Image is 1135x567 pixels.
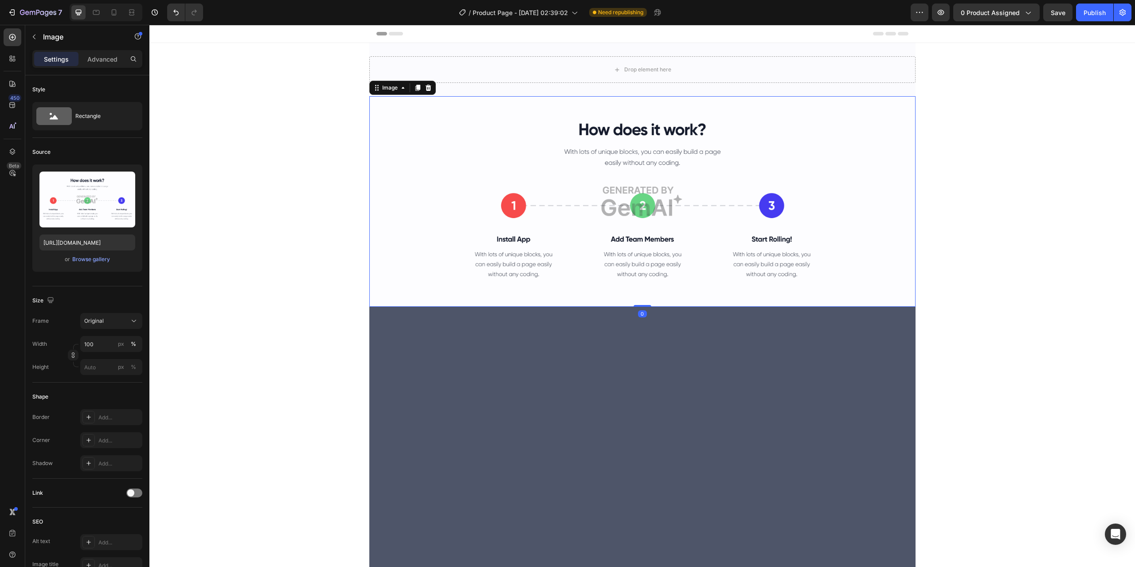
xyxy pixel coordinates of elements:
[220,71,766,282] img: Alt image
[32,363,49,371] label: Height
[1043,4,1072,21] button: Save
[58,7,62,18] p: 7
[32,148,51,156] div: Source
[43,31,118,42] p: Image
[598,8,643,16] span: Need republishing
[131,340,136,348] div: %
[87,55,117,64] p: Advanced
[1105,524,1126,545] div: Open Intercom Messenger
[32,413,50,421] div: Border
[72,255,110,263] div: Browse gallery
[953,4,1040,21] button: 0 product assigned
[118,340,124,348] div: px
[98,437,140,445] div: Add...
[8,94,21,102] div: 450
[149,25,1135,567] iframe: Design area
[473,8,568,17] span: Product Page - [DATE] 02:39:02
[231,59,250,67] div: Image
[98,460,140,468] div: Add...
[475,41,522,48] div: Drop element here
[7,162,21,169] div: Beta
[39,172,135,227] img: preview-image
[80,359,142,375] input: px%
[80,313,142,329] button: Original
[32,436,50,444] div: Corner
[39,235,135,250] input: https://example.com/image.jpg
[167,4,203,21] div: Undo/Redo
[32,86,45,94] div: Style
[469,8,471,17] span: /
[65,254,70,265] span: or
[1051,9,1065,16] span: Save
[128,362,139,372] button: px
[98,414,140,422] div: Add...
[32,295,56,307] div: Size
[72,255,110,264] button: Browse gallery
[80,336,142,352] input: px%
[32,393,48,401] div: Shape
[961,8,1020,17] span: 0 product assigned
[1076,4,1113,21] button: Publish
[32,518,43,526] div: SEO
[1084,8,1106,17] div: Publish
[32,340,47,348] label: Width
[489,285,497,293] div: 0
[118,363,124,371] div: px
[32,317,49,325] label: Frame
[44,55,69,64] p: Settings
[32,489,43,497] div: Link
[128,339,139,349] button: px
[98,539,140,547] div: Add...
[75,106,129,126] div: Rectangle
[4,4,66,21] button: 7
[32,537,50,545] div: Alt text
[116,362,126,372] button: %
[84,317,104,325] span: Original
[131,363,136,371] div: %
[32,459,53,467] div: Shadow
[116,339,126,349] button: %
